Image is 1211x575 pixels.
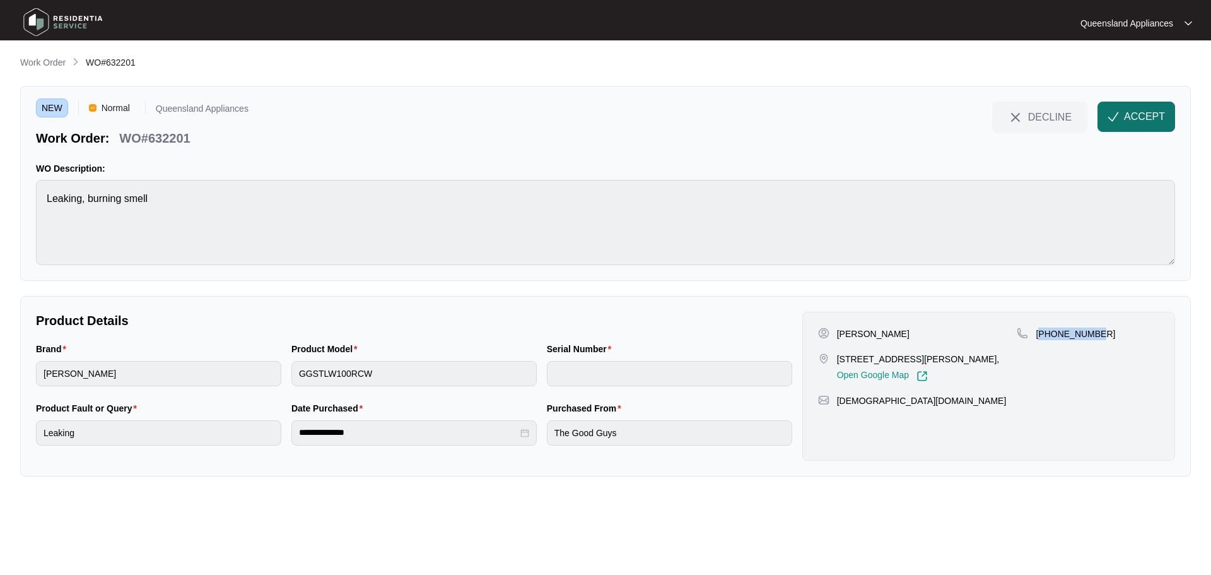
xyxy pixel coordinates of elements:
p: Queensland Appliances [1080,17,1173,30]
label: Date Purchased [291,402,368,415]
img: residentia service logo [19,3,107,41]
a: Open Google Map [837,370,928,382]
img: user-pin [818,328,829,339]
img: map-pin [818,353,829,364]
input: Purchased From [547,420,792,446]
label: Product Fault or Query [36,402,142,415]
label: Purchased From [547,402,626,415]
p: WO Description: [36,162,1175,175]
span: Normal [97,98,135,117]
img: map-pin [818,394,829,406]
p: Queensland Appliances [156,104,249,117]
span: WO#632201 [86,57,136,68]
p: Work Order: [36,129,109,147]
button: check-IconACCEPT [1097,102,1175,132]
label: Product Model [291,343,363,355]
img: Vercel Logo [89,104,97,112]
span: DECLINE [1028,110,1072,124]
p: Work Order [20,56,66,69]
p: [PERSON_NAME] [837,328,910,340]
span: NEW [36,98,68,117]
img: chevron-right [71,57,81,67]
label: Brand [36,343,71,355]
textarea: Leaking, burning smell [36,180,1175,265]
p: [STREET_ADDRESS][PERSON_NAME], [837,353,1000,365]
img: map-pin [1017,328,1028,339]
span: ACCEPT [1124,109,1165,124]
input: Brand [36,361,281,386]
p: [PHONE_NUMBER] [1036,328,1115,340]
p: [DEMOGRAPHIC_DATA][DOMAIN_NAME] [837,394,1007,407]
p: WO#632201 [119,129,190,147]
p: Product Details [36,312,792,329]
img: check-Icon [1108,111,1119,122]
label: Serial Number [547,343,616,355]
img: close-Icon [1008,110,1023,125]
input: Date Purchased [299,426,518,439]
button: close-IconDECLINE [992,102,1087,132]
input: Product Model [291,361,537,386]
a: Work Order [18,56,68,70]
input: Serial Number [547,361,792,386]
img: dropdown arrow [1185,20,1192,27]
img: Link-External [916,370,928,382]
input: Product Fault or Query [36,420,281,446]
